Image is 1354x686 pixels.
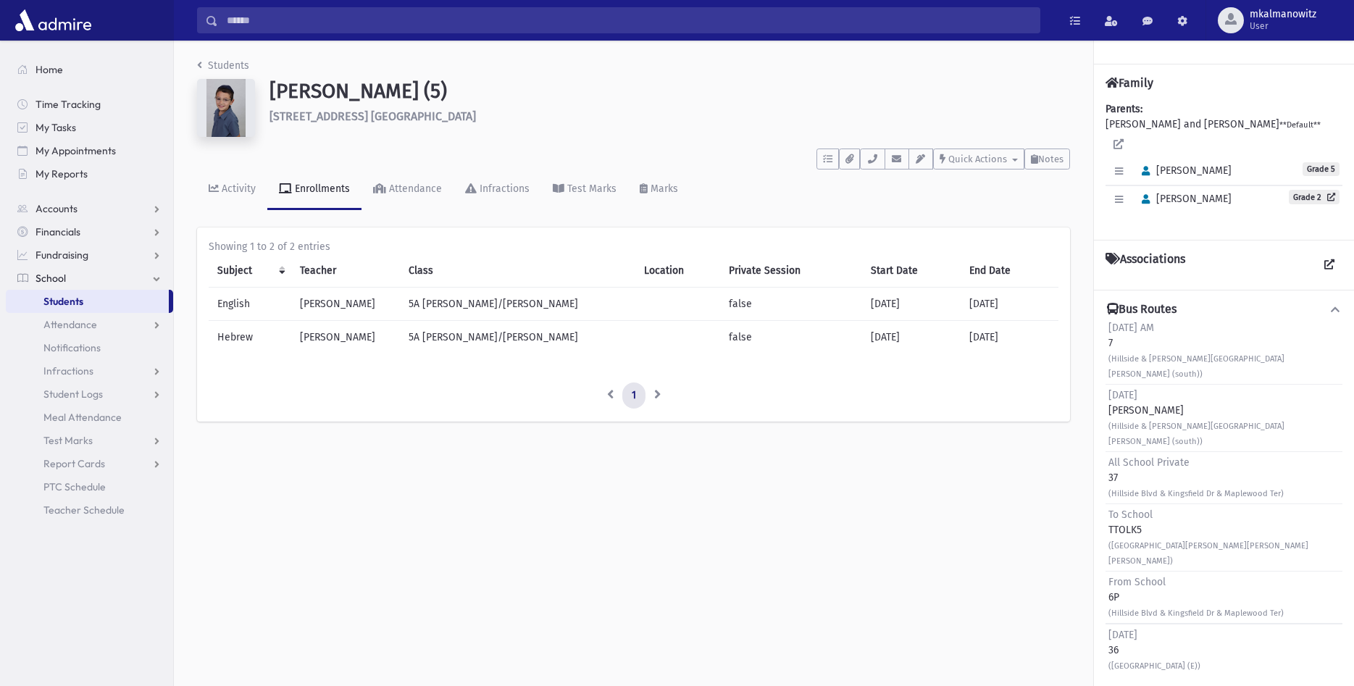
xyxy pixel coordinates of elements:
[43,295,83,308] span: Students
[1108,541,1308,566] small: ([GEOGRAPHIC_DATA][PERSON_NAME][PERSON_NAME][PERSON_NAME])
[6,58,173,81] a: Home
[1135,164,1232,177] span: [PERSON_NAME]
[6,475,173,498] a: PTC Schedule
[6,93,173,116] a: Time Tracking
[218,7,1040,33] input: Search
[35,225,80,238] span: Financials
[1250,20,1316,32] span: User
[6,498,173,522] a: Teacher Schedule
[12,6,95,35] img: AdmirePro
[1108,509,1153,521] span: To School
[6,452,173,475] a: Report Cards
[1038,154,1063,164] span: Notes
[43,341,101,354] span: Notifications
[6,197,173,220] a: Accounts
[386,183,442,195] div: Attendance
[400,321,635,354] td: 5A [PERSON_NAME]/[PERSON_NAME]
[1108,629,1137,641] span: [DATE]
[1024,149,1070,170] button: Notes
[961,321,1058,354] td: [DATE]
[1250,9,1316,20] span: mkalmanowitz
[400,254,635,288] th: Class
[35,63,63,76] span: Home
[43,434,93,447] span: Test Marks
[35,121,76,134] span: My Tasks
[622,382,645,409] a: 1
[269,109,1070,123] h6: [STREET_ADDRESS] [GEOGRAPHIC_DATA]
[6,267,173,290] a: School
[1108,422,1284,446] small: (Hillside & [PERSON_NAME][GEOGRAPHIC_DATA][PERSON_NAME] (south))
[35,167,88,180] span: My Reports
[35,144,116,157] span: My Appointments
[291,288,400,321] td: [PERSON_NAME]
[1316,252,1342,278] a: View all Associations
[209,321,291,354] td: Hebrew
[1106,76,1153,90] h4: Family
[6,220,173,243] a: Financials
[43,364,93,377] span: Infractions
[1108,354,1284,379] small: (Hillside & [PERSON_NAME][GEOGRAPHIC_DATA][PERSON_NAME] (south))
[961,288,1058,321] td: [DATE]
[35,248,88,262] span: Fundraising
[400,288,635,321] td: 5A [PERSON_NAME]/[PERSON_NAME]
[209,288,291,321] td: English
[1303,162,1340,176] span: Grade 5
[43,457,105,470] span: Report Cards
[1108,608,1284,618] small: (Hillside Blvd & Kingsfield Dr & Maplewood Ter)
[291,254,400,288] th: Teacher
[6,139,173,162] a: My Appointments
[209,239,1058,254] div: Showing 1 to 2 of 2 entries
[1108,322,1154,334] span: [DATE] AM
[648,183,678,195] div: Marks
[720,254,862,288] th: Private Session
[209,254,291,288] th: Subject
[197,58,249,79] nav: breadcrumb
[197,170,267,210] a: Activity
[1289,190,1340,204] a: Grade 2
[862,254,961,288] th: Start Date
[948,154,1007,164] span: Quick Actions
[933,149,1024,170] button: Quick Actions
[43,318,97,331] span: Attendance
[267,170,362,210] a: Enrollments
[197,59,249,72] a: Students
[477,183,530,195] div: Infractions
[6,162,173,185] a: My Reports
[1108,661,1200,671] small: ([GEOGRAPHIC_DATA] (E))
[454,170,541,210] a: Infractions
[1108,576,1166,588] span: From School
[1108,389,1137,401] span: [DATE]
[1106,101,1342,228] div: [PERSON_NAME] and [PERSON_NAME]
[269,79,1070,104] h1: [PERSON_NAME] (5)
[6,406,173,429] a: Meal Attendance
[43,388,103,401] span: Student Logs
[43,411,122,424] span: Meal Attendance
[291,321,400,354] td: [PERSON_NAME]
[362,170,454,210] a: Attendance
[6,116,173,139] a: My Tasks
[1108,574,1284,620] div: 6P
[720,321,862,354] td: false
[635,254,719,288] th: Location
[1106,103,1142,115] b: Parents:
[541,170,628,210] a: Test Marks
[564,183,617,195] div: Test Marks
[1108,456,1190,469] span: All School Private
[6,336,173,359] a: Notifications
[6,359,173,382] a: Infractions
[35,272,66,285] span: School
[292,183,350,195] div: Enrollments
[1108,507,1340,568] div: TTOLK5
[1108,489,1284,498] small: (Hillside Blvd & Kingsfield Dr & Maplewood Ter)
[1108,627,1200,673] div: 36
[6,313,173,336] a: Attendance
[1106,302,1342,317] button: Bus Routes
[628,170,690,210] a: Marks
[961,254,1058,288] th: End Date
[1106,252,1185,278] h4: Associations
[43,480,106,493] span: PTC Schedule
[6,243,173,267] a: Fundraising
[720,288,862,321] td: false
[1107,302,1177,317] h4: Bus Routes
[6,429,173,452] a: Test Marks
